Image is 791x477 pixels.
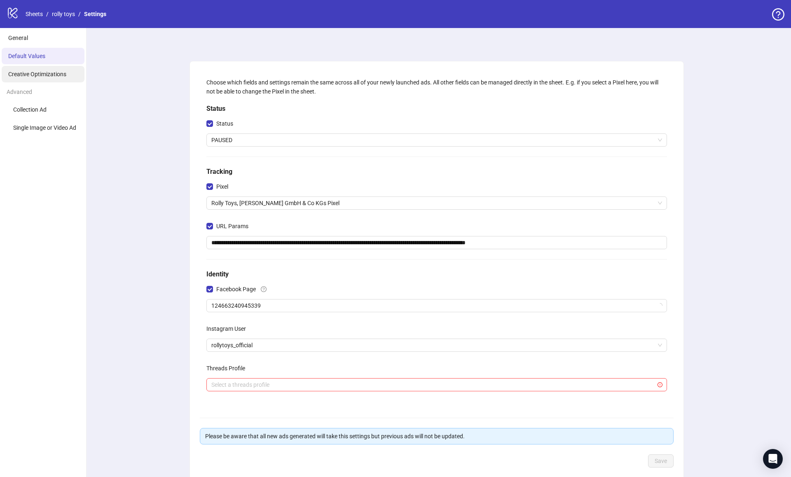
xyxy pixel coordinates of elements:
span: PAUSED [211,134,662,146]
span: Pixel [213,182,232,191]
label: Instagram User [206,322,251,335]
span: Creative Optimizations [8,71,66,77]
span: Rolly Toys, Franz Schneider GmbH & Co KGs Pixel [211,197,662,209]
h5: Status [206,104,667,114]
a: Settings [82,9,108,19]
span: Facebook Page [213,285,259,294]
span: exclamation-circle [658,382,662,387]
button: Save [648,454,674,468]
span: Default Values [8,53,45,59]
span: General [8,35,28,41]
li: / [46,9,49,19]
div: Please be aware that all new ads generated will take this settings but previous ads will not be u... [205,432,668,441]
span: Single Image or Video Ad [13,124,76,131]
span: Collection Ad [13,106,47,113]
div: Choose which fields and settings remain the same across all of your newly launched ads. All other... [206,78,667,96]
span: Status [213,119,236,128]
li: / [78,9,81,19]
a: Sheets [24,9,44,19]
span: question-circle [261,286,267,292]
h5: Identity [206,269,667,279]
label: Threads Profile [206,362,250,375]
h5: Tracking [206,167,667,177]
span: 124663240945339 [211,299,662,312]
span: rollytoys_official [211,339,662,351]
span: URL Params [213,222,252,231]
div: Open Intercom Messenger [763,449,783,469]
span: loading [657,303,663,309]
a: rolly toys [50,9,77,19]
span: question-circle [772,8,784,21]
